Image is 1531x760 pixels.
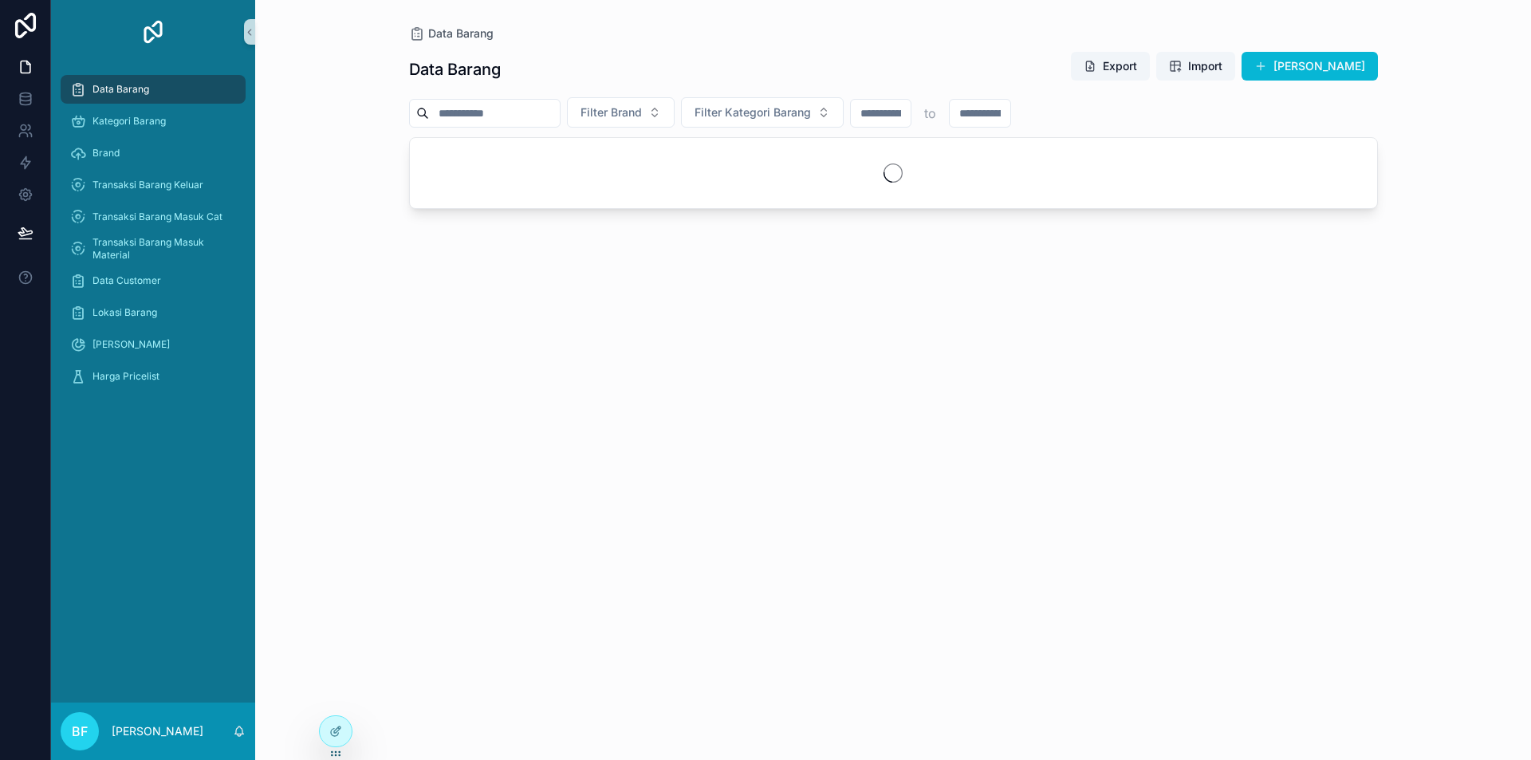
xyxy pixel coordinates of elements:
[92,115,166,128] span: Kategori Barang
[61,171,246,199] a: Transaksi Barang Keluar
[92,147,120,159] span: Brand
[92,83,149,96] span: Data Barang
[695,104,811,120] span: Filter Kategori Barang
[581,104,642,120] span: Filter Brand
[92,370,159,383] span: Harga Pricelist
[140,19,166,45] img: App logo
[92,306,157,319] span: Lokasi Barang
[409,26,494,41] a: Data Barang
[1156,52,1235,81] button: Import
[428,26,494,41] span: Data Barang
[92,236,230,262] span: Transaksi Barang Masuk Material
[61,298,246,327] a: Lokasi Barang
[1242,52,1378,81] button: [PERSON_NAME]
[92,274,161,287] span: Data Customer
[61,139,246,167] a: Brand
[61,203,246,231] a: Transaksi Barang Masuk Cat
[112,723,203,739] p: [PERSON_NAME]
[924,104,936,123] p: to
[1188,58,1222,74] span: Import
[681,97,844,128] button: Select Button
[61,330,246,359] a: [PERSON_NAME]
[61,362,246,391] a: Harga Pricelist
[51,64,255,412] div: scrollable content
[92,211,222,223] span: Transaksi Barang Masuk Cat
[92,179,203,191] span: Transaksi Barang Keluar
[92,338,170,351] span: [PERSON_NAME]
[1071,52,1150,81] button: Export
[61,107,246,136] a: Kategori Barang
[72,722,88,741] span: BF
[61,234,246,263] a: Transaksi Barang Masuk Material
[61,266,246,295] a: Data Customer
[567,97,675,128] button: Select Button
[409,58,501,81] h1: Data Barang
[61,75,246,104] a: Data Barang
